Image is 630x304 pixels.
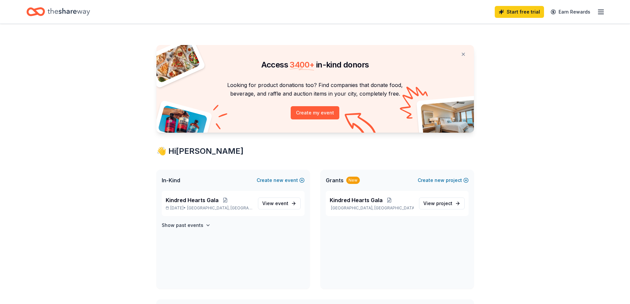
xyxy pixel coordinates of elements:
a: Start free trial [495,6,544,18]
div: New [346,177,360,184]
span: 3400 + [290,60,314,69]
span: View [423,199,452,207]
span: Kindred Hearts Gala [330,196,383,204]
h4: Show past events [162,221,203,229]
div: 👋 Hi [PERSON_NAME] [156,146,474,156]
span: new [435,176,444,184]
span: [GEOGRAPHIC_DATA], [GEOGRAPHIC_DATA] [187,205,252,211]
p: [GEOGRAPHIC_DATA], [GEOGRAPHIC_DATA] [330,205,414,211]
a: Earn Rewards [547,6,594,18]
button: Createnewevent [257,176,305,184]
span: Access in-kind donors [261,60,369,69]
a: Home [26,4,90,20]
a: View project [419,197,465,209]
button: Create my event [291,106,339,119]
img: Pizza [149,41,200,83]
span: Grants [326,176,344,184]
img: Curvy arrow [345,113,378,138]
span: event [275,200,288,206]
button: Show past events [162,221,211,229]
p: [DATE] • [166,205,253,211]
a: View event [258,197,301,209]
span: new [273,176,283,184]
span: Kindred Hearts Gala [166,196,219,204]
p: Looking for product donations too? Find companies that donate food, beverage, and raffle and auct... [164,81,466,98]
span: View [262,199,288,207]
button: Createnewproject [418,176,469,184]
span: In-Kind [162,176,180,184]
span: project [436,200,452,206]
